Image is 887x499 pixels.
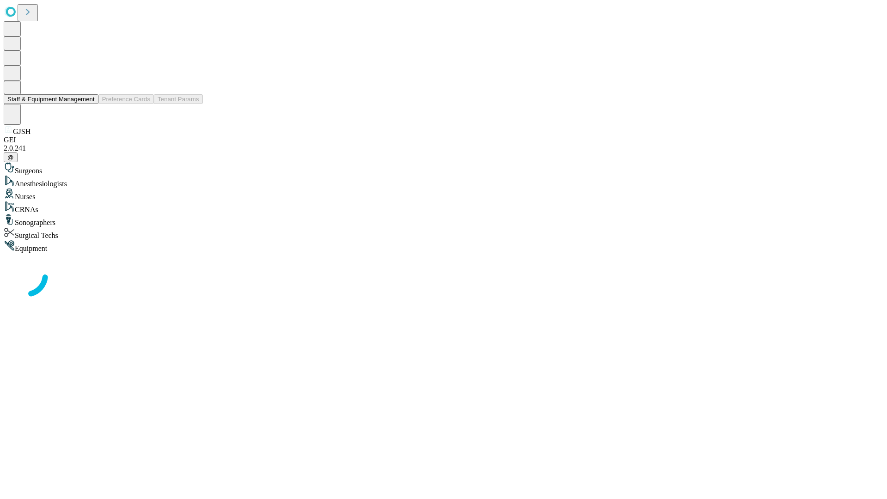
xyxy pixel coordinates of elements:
[98,94,154,104] button: Preference Cards
[4,152,18,162] button: @
[4,201,883,214] div: CRNAs
[4,175,883,188] div: Anesthesiologists
[4,136,883,144] div: GEI
[4,214,883,227] div: Sonographers
[4,188,883,201] div: Nurses
[4,144,883,152] div: 2.0.241
[4,227,883,240] div: Surgical Techs
[4,240,883,253] div: Equipment
[7,154,14,161] span: @
[4,162,883,175] div: Surgeons
[154,94,203,104] button: Tenant Params
[4,94,98,104] button: Staff & Equipment Management
[13,128,30,135] span: GJSH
